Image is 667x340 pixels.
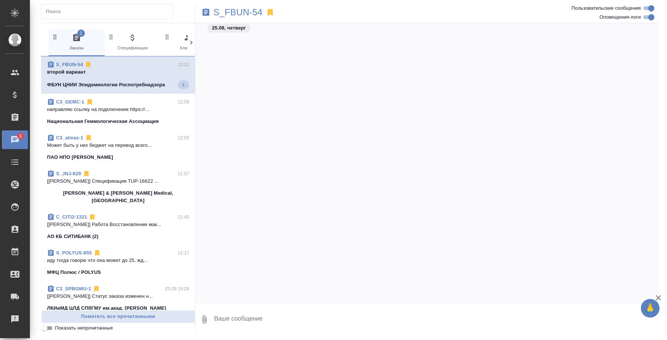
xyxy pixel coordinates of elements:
p: ЛКИиМД ЦЛД СПбГМУ им.акад. [PERSON_NAME] [47,305,166,312]
p: [[PERSON_NAME]] Статус заказа изменен н... [47,293,189,300]
a: C3_SPBGMU-1 [56,286,91,291]
div: S_JNJ-82911:57[[PERSON_NAME]] Спецификация TUP-16622 ...[PERSON_NAME] & [PERSON_NAME] Medical, [G... [41,166,195,209]
a: S_FBUN-54 [56,62,83,67]
a: C_CITI2-1321 [56,214,87,220]
button: Пометить все прочитанными [41,310,195,323]
span: 1 [77,30,85,37]
p: 13:21 [178,61,189,68]
a: C3_GEMC-1 [56,99,84,105]
a: C3_almaz-1 [56,135,83,140]
button: 🙏 [641,299,660,318]
svg: Зажми и перетащи, чтобы поменять порядок вкладок [52,33,59,40]
div: C3_almaz-112:05Может быть у них бюджет на перевод всего...ПАО НПО [PERSON_NAME] [41,130,195,166]
span: Заказы [52,33,102,52]
input: Поиск [46,6,173,17]
a: S_JNJ-829 [56,171,81,176]
a: 1 [2,130,28,149]
svg: Отписаться [93,285,100,293]
span: Клиенты [164,33,214,52]
p: 12:05 [178,134,189,142]
div: S_POLYUS-85511:17иду тогда говорю что она может до 25, жд...МФЦ Полюс / POLYUS [41,245,195,281]
div: C_CITI2-132111:45[[PERSON_NAME]] Работа Восстановление мак...АО КБ СИТИБАНК (2) [41,209,195,245]
p: ПАО НПО [PERSON_NAME] [47,154,113,161]
p: 11:17 [178,249,189,257]
span: Спецификации [108,33,158,52]
p: 12:09 [178,98,189,106]
a: S_FBUN-54 [213,9,262,16]
svg: Отписаться [84,61,92,68]
p: [[PERSON_NAME]] Работа Восстановление мак... [47,221,189,228]
span: 🙏 [644,300,657,316]
span: Показать непрочитанные [55,324,113,332]
p: 25.09 19:28 [165,285,189,293]
p: Национальная Геммологическая Ассоциация [47,118,159,125]
svg: Отписаться [86,98,93,106]
div: C3_SPBGMU-125.09 19:28[[PERSON_NAME]] Статус заказа изменен н...ЛКИиМД ЦЛД СПбГМУ им.акад. [PERSO... [41,281,195,316]
p: [PERSON_NAME] & [PERSON_NAME] Medical, [GEOGRAPHIC_DATA] [47,189,189,204]
svg: Отписаться [89,213,96,221]
svg: Отписаться [83,170,90,177]
svg: Зажми и перетащи, чтобы поменять порядок вкладок [164,33,171,40]
a: S_POLYUS-855 [56,250,92,256]
span: 1 [178,81,189,89]
svg: Зажми и перетащи, чтобы поменять порядок вкладок [108,33,115,40]
span: 1 [15,132,26,140]
p: Может быть у них бюджет на перевод всего... [47,142,189,149]
p: [[PERSON_NAME]] Спецификация TUP-16622 ... [47,177,189,185]
p: ФБУН ЦНИИ Эпидемиологии Роспотребнадзора [47,81,165,89]
p: направляю ссылку на подключение https://... [47,106,189,113]
span: Пометить все прочитанными [45,312,191,321]
p: МФЦ Полюс / POLYUS [47,269,101,276]
p: АО КБ СИТИБАНК (2) [47,233,98,240]
svg: Отписаться [93,249,101,257]
span: Оповещения-логи [599,13,641,21]
div: S_FBUN-5413:21второй вариантФБУН ЦНИИ Эпидемиологии Роспотребнадзора1 [41,56,195,94]
p: 11:45 [178,213,189,221]
span: Пользовательские сообщения [571,4,641,12]
p: 25.09, четверг [212,24,246,32]
p: второй вариант [47,68,189,76]
p: 11:57 [178,170,189,177]
p: иду тогда говорю что она может до 25, жд... [47,257,189,264]
div: C3_GEMC-112:09направляю ссылку на подключение https://...Национальная Геммологическая Ассоциация [41,94,195,130]
svg: Отписаться [85,134,92,142]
